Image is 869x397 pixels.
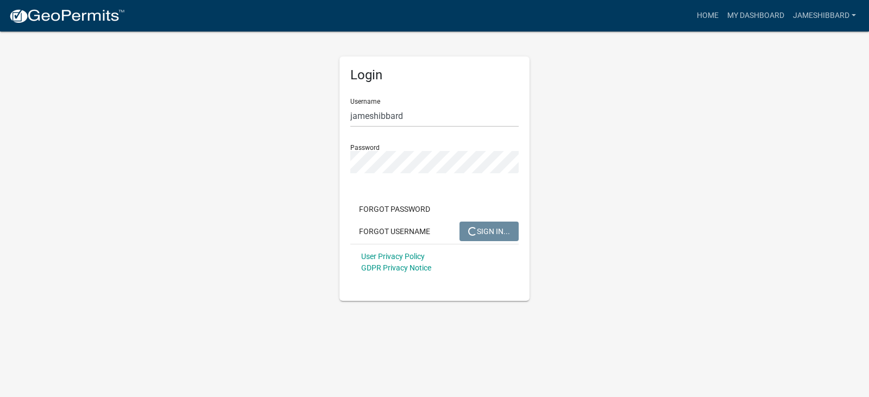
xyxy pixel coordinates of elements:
button: Forgot Password [350,199,439,219]
span: SIGN IN... [468,226,510,235]
button: Forgot Username [350,222,439,241]
a: My Dashboard [723,5,789,26]
a: jameshibbard [789,5,860,26]
button: SIGN IN... [459,222,519,241]
h5: Login [350,67,519,83]
a: GDPR Privacy Notice [361,263,431,272]
a: User Privacy Policy [361,252,425,261]
a: Home [692,5,723,26]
